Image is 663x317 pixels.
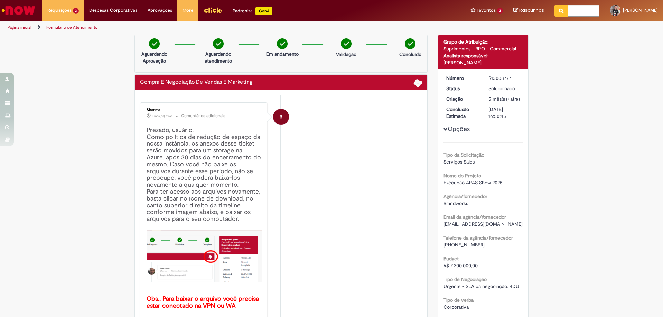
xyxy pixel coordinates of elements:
[5,21,437,34] ul: Trilhas de página
[443,297,474,303] b: Tipo de verba
[202,50,235,64] p: Aguardando atendimento
[147,127,262,309] h4: Prezado, usuário. Como política de redução de espaço da nossa instância, os anexos desse ticket s...
[443,255,459,262] b: Budget
[443,304,469,310] span: Corporativa
[443,173,481,179] b: Nome do Projeto
[147,108,262,112] div: Sistema
[443,214,506,220] b: Email da agência/fornecedor
[488,96,520,102] span: 5 mês(es) atrás
[441,85,484,92] dt: Status
[477,7,496,14] span: Favoritos
[443,193,487,199] b: Agência/fornecedor
[204,5,222,15] img: click_logo_yellow_360x200.png
[46,25,97,30] a: Formulário de Atendimento
[488,75,521,82] div: R13008777
[266,50,299,57] p: Em andamento
[341,38,352,49] img: check-circle-green.png
[280,109,282,125] span: S
[443,52,523,59] div: Analista responsável:
[443,38,523,45] div: Grupo de Atribuição:
[488,106,521,120] div: [DATE] 16:50:45
[443,283,519,289] span: Urgente - SLA da negociação: 4DU
[443,242,485,248] span: [PHONE_NUMBER]
[8,25,31,30] a: Página inicial
[623,7,658,13] span: [PERSON_NAME]
[443,235,513,241] b: Telefone da agência/fornecedor
[443,200,468,206] span: Brandworks
[147,295,261,310] b: Obs.: Para baixar o arquivo você precisa estar conectado na VPN ou WA
[488,95,521,102] div: 06/05/2025 14:50:38
[1,3,36,17] img: ServiceNow
[273,109,289,125] div: System
[149,38,160,49] img: check-circle-green.png
[89,7,137,14] span: Despesas Corporativas
[519,7,544,13] span: Rascunhos
[181,113,225,119] small: Comentários adicionais
[554,5,568,17] button: Pesquisar
[73,8,79,14] span: 3
[443,152,484,158] b: Tipo da Solicitação
[405,38,415,49] img: check-circle-green.png
[233,7,272,15] div: Padroniza
[441,75,484,82] dt: Número
[443,179,503,186] span: Execução APAS Show 2025
[443,59,523,66] div: [PERSON_NAME]
[148,7,172,14] span: Aprovações
[513,7,544,14] a: Rascunhos
[183,7,193,14] span: More
[213,38,224,49] img: check-circle-green.png
[443,159,475,165] span: Serviços Sales
[336,51,356,58] p: Validação
[152,114,172,118] time: 24/07/2025 02:31:41
[140,79,253,85] h2: Compra E Negociação De Vendas E Marketing Histórico de tíquete
[399,51,421,58] p: Concluído
[443,45,523,52] div: Suprimentos - RPO - Commercial
[152,114,172,118] span: 2 mês(es) atrás
[147,230,262,282] img: x_mdbda_azure_blob.picture2.png
[47,7,72,14] span: Requisições
[488,96,520,102] time: 06/05/2025 14:50:38
[255,7,272,15] p: +GenAi
[441,95,484,102] dt: Criação
[497,8,503,14] span: 3
[488,85,521,92] div: Solucionado
[441,106,484,120] dt: Conclusão Estimada
[443,262,478,269] span: R$ 2.200.000,00
[277,38,288,49] img: check-circle-green.png
[443,221,523,227] span: [EMAIL_ADDRESS][DOMAIN_NAME]
[138,50,171,64] p: Aguardando Aprovação
[443,276,487,282] b: Tipo de Negociação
